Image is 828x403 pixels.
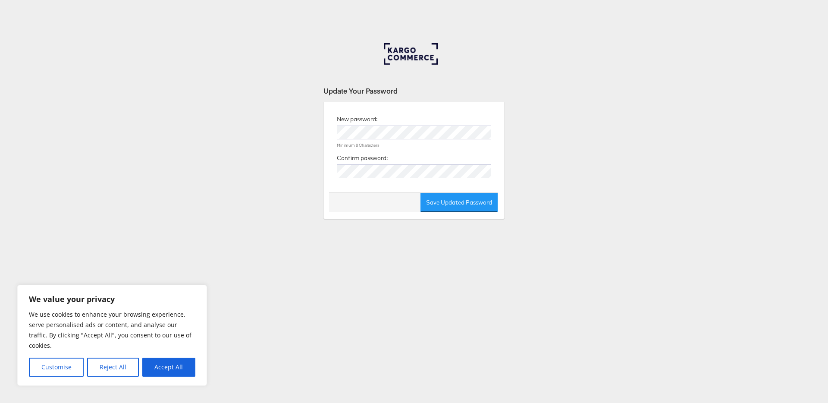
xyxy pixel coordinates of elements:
[337,142,379,148] small: Minimum 8 Characters
[337,115,377,123] label: New password:
[337,154,388,162] label: Confirm password:
[29,309,195,351] p: We use cookies to enhance your browsing experience, serve personalised ads or content, and analys...
[420,193,498,212] button: Save Updated Password
[29,358,84,377] button: Customise
[17,285,207,386] div: We value your privacy
[29,294,195,304] p: We value your privacy
[323,86,505,96] div: Update Your Password
[142,358,195,377] button: Accept All
[87,358,138,377] button: Reject All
